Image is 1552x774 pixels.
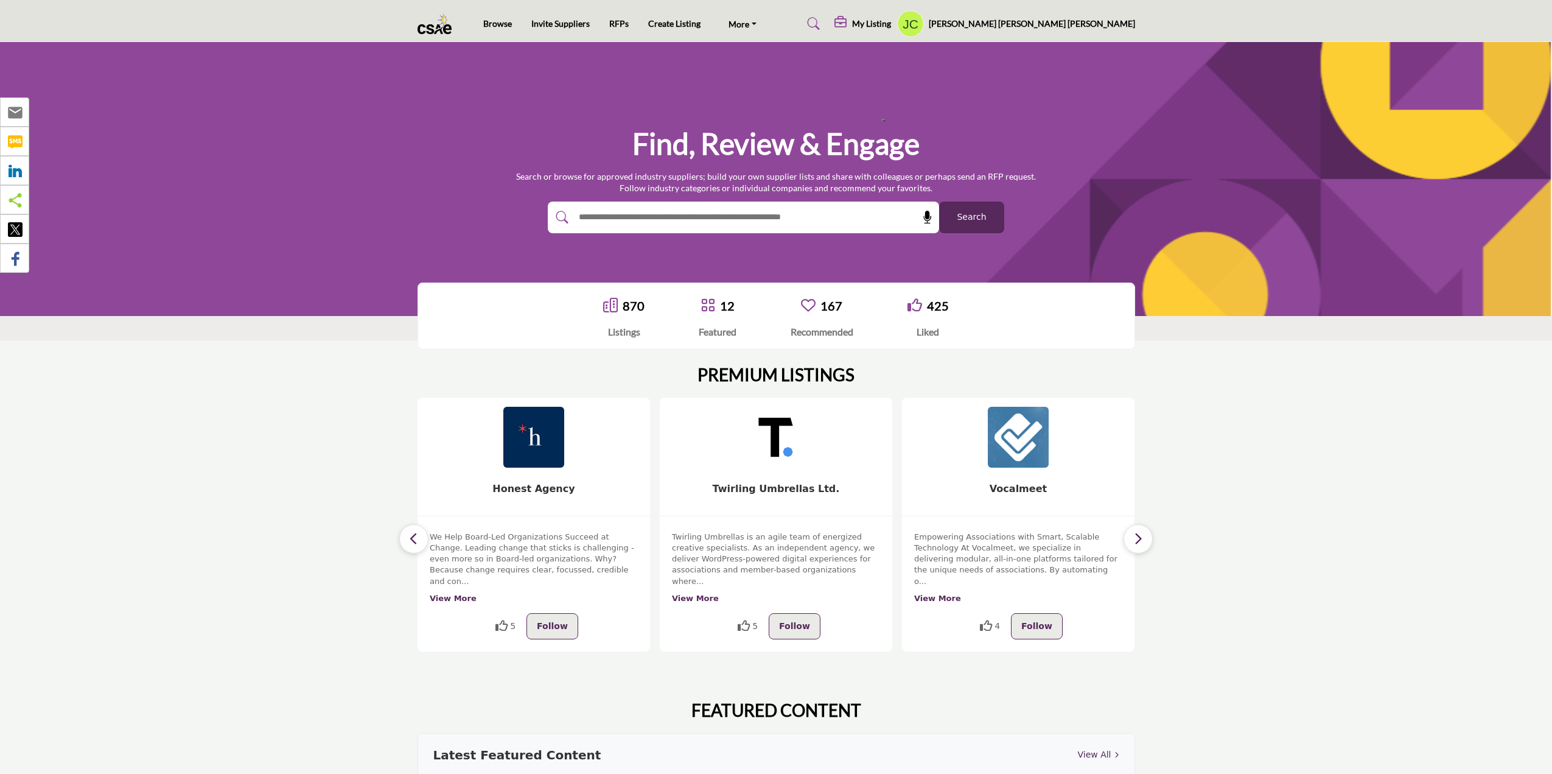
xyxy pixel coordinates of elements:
[516,171,1036,194] p: Search or browse for approved industry suppliers; build your own supplier lists and share with co...
[1077,748,1119,761] a: View All
[746,407,806,468] img: Twirling Umbrellas Ltd.
[483,18,512,29] a: Browse
[632,125,920,163] h1: Find, Review & Engage
[897,10,924,37] button: Show hide supplier dropdown
[929,18,1135,30] h5: [PERSON_NAME] [PERSON_NAME] [PERSON_NAME]
[988,407,1049,468] img: Vocalmeet
[648,18,701,29] a: Create Listing
[914,532,1122,604] div: Empowering Associations with Smart, Scalable Technology At Vocalmeet, we specialize in delivering...
[672,594,719,603] a: View More
[623,298,645,313] a: 870
[701,298,715,314] a: Go to Featured
[603,325,645,339] div: Listings
[820,298,842,313] a: 167
[769,613,820,639] button: Follow
[720,298,735,313] a: 12
[801,298,816,314] a: Go to Recommended
[526,613,578,639] button: Follow
[430,594,477,603] a: View More
[699,325,736,339] div: Featured
[752,620,758,633] span: 5
[990,483,1047,494] a: Vocalmeet
[510,620,516,633] span: 5
[927,298,949,313] a: 425
[537,621,568,631] span: Follow
[994,620,1000,633] span: 4
[779,621,810,631] span: Follow
[791,325,853,339] div: Recommended
[609,18,629,29] a: RFPs
[503,407,564,468] img: Honest Agency
[531,18,590,29] a: Invite Suppliers
[672,532,880,604] div: Twirling Umbrellas is an agile team of energized creative specialists. As an independent agency, ...
[1011,613,1063,639] button: Follow
[834,16,891,31] div: My Listing
[907,298,922,312] i: Go to Liked
[720,15,765,32] a: More
[418,14,458,34] img: Site Logo
[957,211,986,223] span: Search
[914,594,961,603] a: View More
[939,202,1004,233] button: Search
[492,483,575,494] a: Honest Agency
[433,746,601,764] h3: Latest Featured Content
[691,700,861,721] h2: FEATURED CONTENT
[430,532,638,604] div: We Help Board-Led Organizations Succeed at Change. Leading change that sticks is challenging - ev...
[697,365,855,385] h2: PREMIUM LISTINGS
[852,18,891,29] h5: My Listing
[713,483,840,494] a: Twirling Umbrellas Ltd.
[1021,621,1052,631] span: Follow
[907,325,949,339] div: Liked
[795,14,828,33] a: Search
